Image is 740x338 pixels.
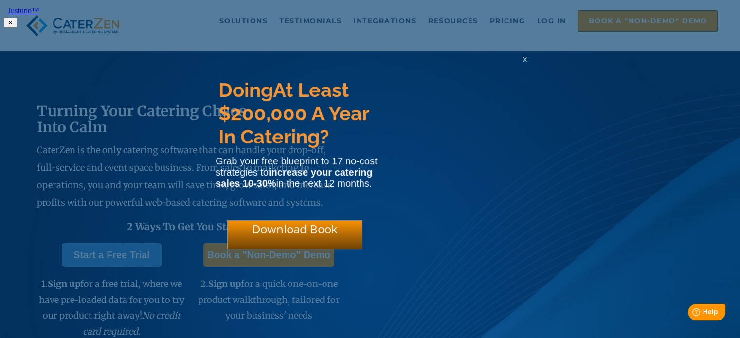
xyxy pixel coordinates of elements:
[653,300,729,327] iframe: Help widget launcher
[216,156,377,189] span: Grab your free blueprint to 17 no-cost strategies to in the next 12 months.
[4,18,17,28] button: ✕
[227,220,362,249] div: Download Book
[252,221,338,237] span: Download Book
[523,54,527,64] span: x
[218,78,369,148] span: At Least $200,000 A Year In Catering?
[218,78,273,101] span: Doing
[216,167,372,189] strong: increase your catering sales 10-30%
[517,54,533,74] div: x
